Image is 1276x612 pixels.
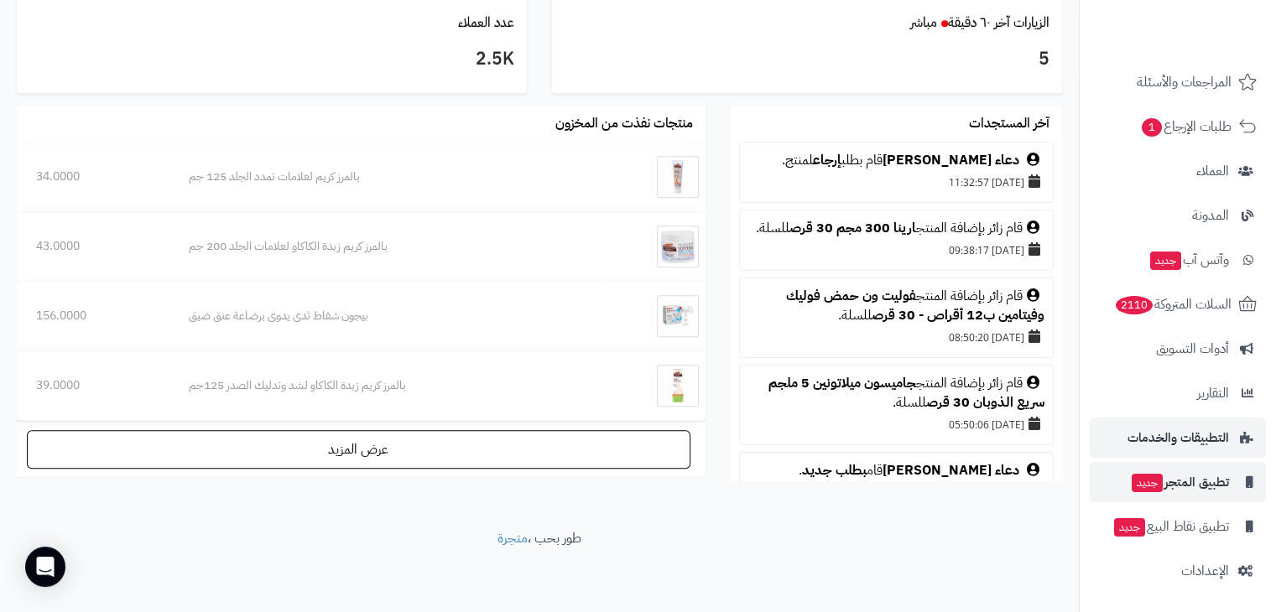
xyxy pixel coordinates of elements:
a: دعاء [PERSON_NAME] [883,460,1019,480]
img: logo-2.png [1162,13,1260,49]
a: بطلب جديد [802,460,867,480]
div: قام . [748,461,1044,480]
div: قام بطلب لمنتج. [748,151,1044,170]
h3: آخر المستجدات [969,117,1049,132]
div: 43.0000 [36,238,150,255]
span: جديد [1132,474,1163,492]
a: فوليت ون حمض فوليك وفيتامين ب12 أقراص - 30 قرص [786,286,1044,325]
div: قام زائر بإضافة المنتج للسلة. [748,287,1044,325]
img: tab_domain_overview_orange.svg [45,97,59,111]
img: بالمرز كريم زبدة الكاكاو لشد وتدليك الصدر 125جم [657,365,699,407]
span: التقارير [1197,381,1229,405]
span: التطبيقات والخدمات [1128,426,1229,449]
span: تطبيق المتجر [1130,470,1229,494]
a: وآتس آبجديد [1090,240,1266,280]
div: Domain: [DOMAIN_NAME] [44,44,185,57]
span: المراجعات والأسئلة [1137,70,1232,94]
div: قام زائر بإضافة المنتج للسلة. [748,219,1044,238]
span: العملاء [1196,159,1229,183]
div: بيجون شفاط ثدى يدوى برضاعة عنق ضيق [189,308,591,324]
span: 1 [1141,117,1163,137]
span: تطبيق نقاط البيع [1112,515,1229,538]
span: وآتس آب [1148,248,1229,272]
a: جاميسون ميلاتونين 5 ملجم سريع الذوبان 30 قرص [768,373,1044,412]
div: [DATE] 05:50:06 [748,412,1044,436]
div: بالمرز كريم زبدة الكاكاو لعلامات الجلد 200 جم [189,238,591,255]
span: 2110 [1114,295,1154,315]
a: السلات المتروكة2110 [1090,284,1266,324]
a: إرجاع [813,150,841,170]
small: مباشر [910,13,937,33]
a: الإعدادات [1090,551,1266,591]
a: عرض المزيد [27,430,690,469]
div: 34.0000 [36,169,150,185]
span: المدونة [1192,204,1229,227]
img: tab_keywords_by_traffic_grey.svg [167,97,180,111]
span: طلبات الإرجاع [1140,115,1232,138]
img: بيجون شفاط ثدى يدوى برضاعة عنق ضيق [657,295,699,337]
a: أدوات التسويق [1090,329,1266,369]
h3: 5 [565,45,1049,74]
div: [DATE] 09:38:17 [748,238,1044,262]
img: website_grey.svg [27,44,40,57]
div: قام زائر بإضافة المنتج للسلة. [748,374,1044,412]
div: [DATE] 11:32:57 [748,170,1044,194]
span: جديد [1150,252,1181,270]
a: المدونة [1090,195,1266,236]
div: بالمرز كريم زبدة الكاكاو لشد وتدليك الصدر 125جم [189,377,591,394]
span: جديد [1114,518,1145,537]
a: عدد العملاء [458,13,514,33]
h3: 2.5K [29,45,514,74]
a: تطبيق نقاط البيعجديد [1090,506,1266,547]
div: Keywords by Traffic [185,99,283,110]
div: بالمرز كريم لعلامات تمدد الجلد 125 جم [189,169,591,185]
span: السلات المتروكة [1114,293,1232,316]
span: أدوات التسويق [1156,337,1229,360]
a: متجرة [497,528,528,548]
div: 39.0000 [36,377,150,394]
img: logo_orange.svg [27,27,40,40]
a: طلبات الإرجاع1 [1090,106,1266,147]
a: الزيارات آخر ٦٠ دقيقةمباشر [910,13,1049,33]
div: [DATE] 08:50:20 [748,325,1044,349]
a: التقارير [1090,373,1266,413]
h3: منتجات نفذت من المخزون [555,117,693,132]
a: المراجعات والأسئلة [1090,62,1266,102]
a: دعاء [PERSON_NAME] [883,150,1019,170]
div: 156.0000 [36,308,150,324]
a: ارينا 300 مجم 30 قرص [789,218,916,238]
div: Domain Overview [64,99,150,110]
img: بالمرز كريم لعلامات تمدد الجلد 125 جم [657,156,699,198]
img: بالمرز كريم زبدة الكاكاو لعلامات الجلد 200 جم [657,226,699,267]
span: الإعدادات [1181,559,1229,583]
div: [DATE] 03:03:38 [748,480,1044,504]
a: العملاء [1090,151,1266,191]
a: تطبيق المتجرجديد [1090,462,1266,502]
a: التطبيقات والخدمات [1090,418,1266,458]
div: v 4.0.25 [47,27,82,40]
div: Open Intercom Messenger [25,547,65,587]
